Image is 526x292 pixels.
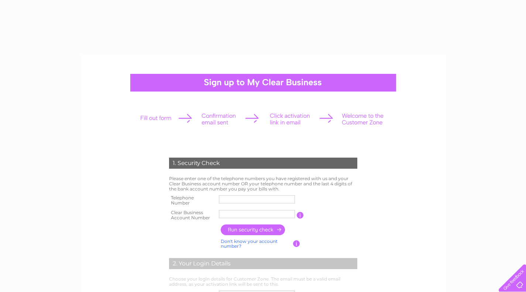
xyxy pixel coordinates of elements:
th: Clear Business Account Number [167,208,217,223]
input: Information [293,240,300,247]
div: 1. Security Check [169,158,357,169]
td: Choose your login details for Customer Zone. The email must be a valid email address, as your act... [167,275,359,289]
div: 2. Your Login Details [169,258,357,269]
input: Information [297,212,304,219]
a: Don't know your account number? [221,238,278,249]
th: Telephone Number [167,193,217,208]
td: Please enter one of the telephone numbers you have registered with us and your Clear Business acc... [167,174,359,193]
